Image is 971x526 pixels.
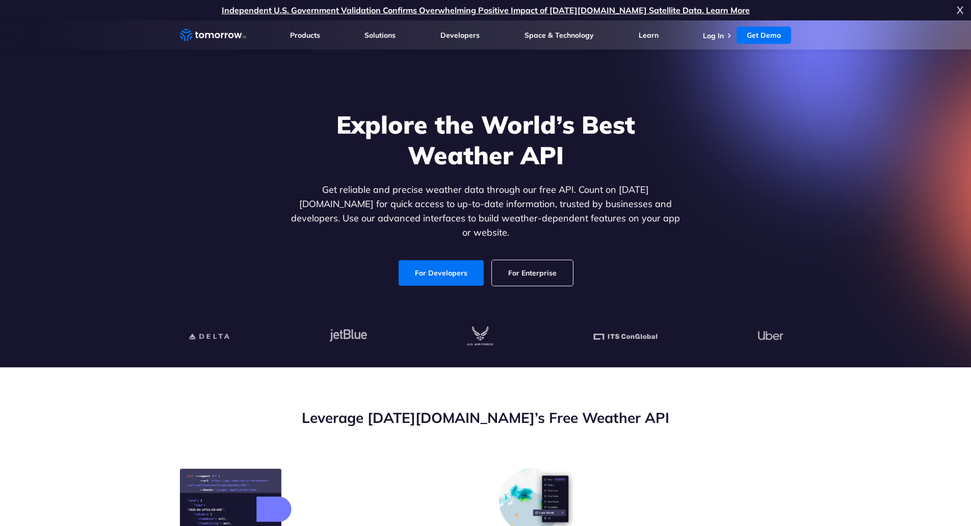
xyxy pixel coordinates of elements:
a: Home link [180,28,246,43]
a: Log In [703,31,724,40]
a: Developers [440,31,480,40]
a: For Developers [399,260,484,286]
a: Independent U.S. Government Validation Confirms Overwhelming Positive Impact of [DATE][DOMAIN_NAM... [222,5,750,15]
p: Get reliable and precise weather data through our free API. Count on [DATE][DOMAIN_NAME] for quic... [289,183,683,240]
a: Space & Technology [524,31,594,40]
a: Products [290,31,320,40]
a: Solutions [364,31,396,40]
a: For Enterprise [492,260,573,286]
h1: Explore the World’s Best Weather API [289,109,683,170]
a: Learn [639,31,659,40]
h2: Leverage [DATE][DOMAIN_NAME]’s Free Weather API [180,408,792,428]
a: Get Demo [737,27,791,44]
